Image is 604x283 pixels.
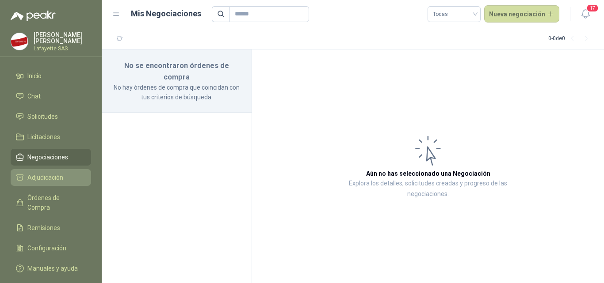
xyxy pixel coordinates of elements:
p: Lafayette SAS [34,46,91,51]
a: Inicio [11,68,91,84]
span: Inicio [27,71,42,81]
span: Remisiones [27,223,60,233]
a: Órdenes de Compra [11,189,91,216]
span: Negociaciones [27,152,68,162]
a: Configuración [11,240,91,257]
a: Chat [11,88,91,105]
a: Manuales y ayuda [11,260,91,277]
a: Licitaciones [11,128,91,145]
div: 0 - 0 de 0 [548,32,593,46]
p: [PERSON_NAME] [PERSON_NAME] [34,32,91,44]
img: Company Logo [11,33,28,50]
button: Nueva negociación [484,5,560,23]
p: No hay órdenes de compra que coincidan con tus criterios de búsqueda. [112,83,241,102]
button: 17 [577,6,593,22]
a: Negociaciones [11,149,91,166]
a: Remisiones [11,219,91,236]
p: Explora los detalles, solicitudes creadas y progreso de las negociaciones. [340,178,516,200]
span: Chat [27,91,41,101]
h1: Mis Negociaciones [131,8,201,20]
span: Manuales y ayuda [27,264,78,273]
span: Todas [433,8,475,21]
span: Configuración [27,243,66,253]
h3: No se encontraron órdenes de compra [112,60,241,83]
span: Adjudicación [27,173,63,182]
a: Solicitudes [11,108,91,125]
span: Licitaciones [27,132,60,142]
span: 17 [586,4,599,12]
a: Adjudicación [11,169,91,186]
span: Órdenes de Compra [27,193,83,212]
span: Solicitudes [27,112,58,121]
img: Logo peakr [11,11,56,21]
h3: Aún no has seleccionado una Negociación [366,169,490,178]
